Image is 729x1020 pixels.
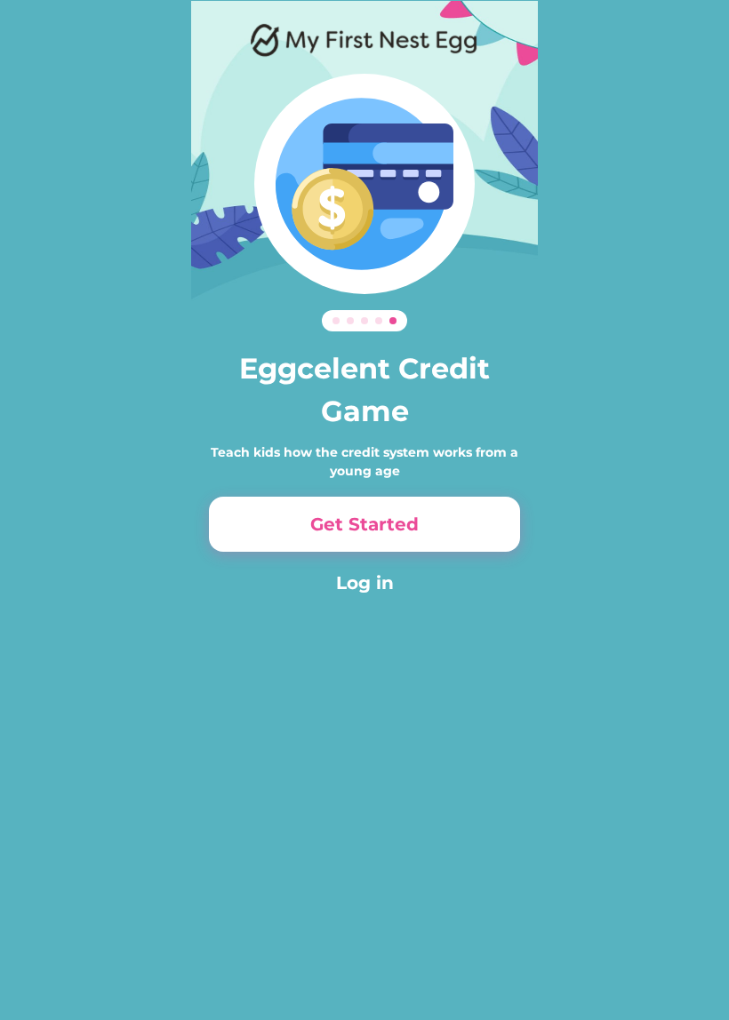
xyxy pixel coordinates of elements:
div: Teach kids how the credit system works from a young age [209,443,520,481]
button: Get Started [209,497,520,552]
img: Logo.png [251,22,478,58]
img: Illustration%204.svg [254,74,475,294]
h3: Eggcelent Credit Game [209,347,520,433]
button: Log in [209,570,520,596]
